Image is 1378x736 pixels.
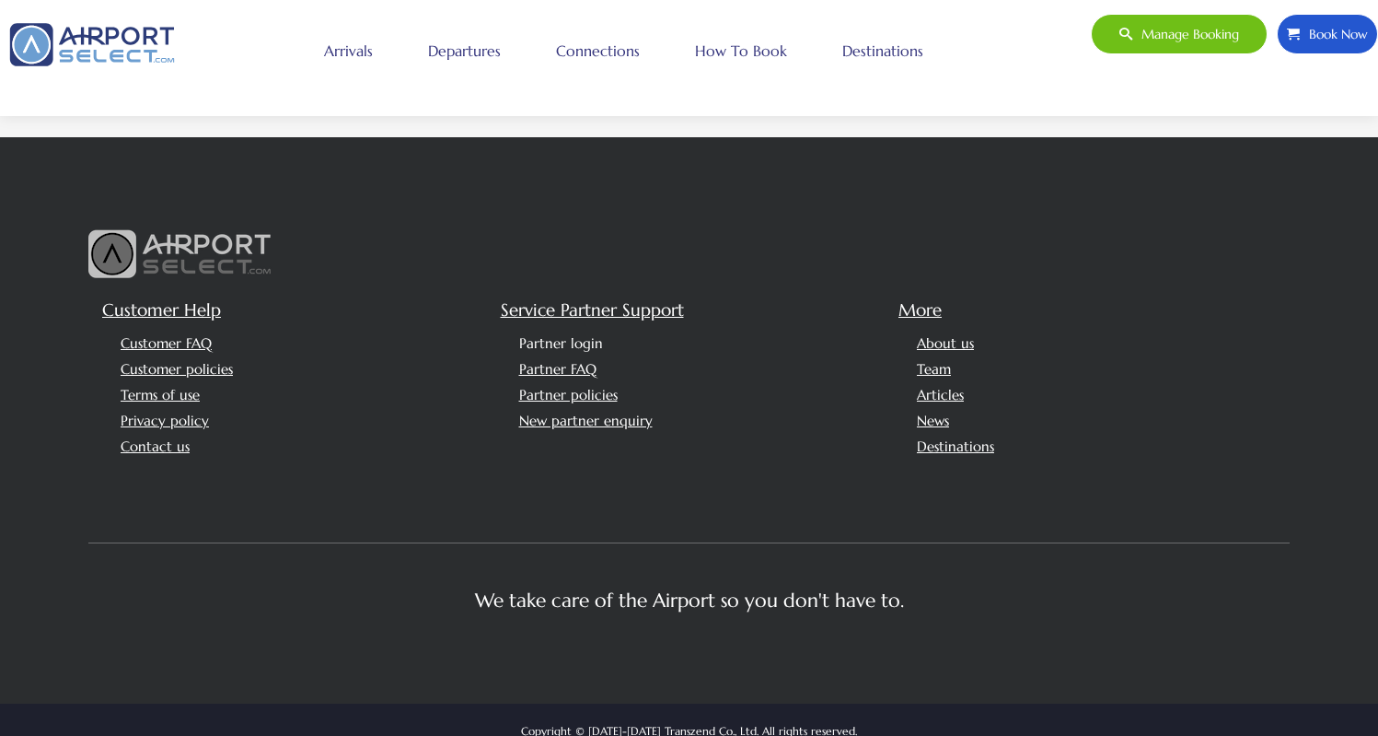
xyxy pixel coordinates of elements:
h5: Customer Help [102,298,487,323]
a: Destinations [838,28,928,74]
h5: Service Partner Support [501,298,886,323]
a: Customer policies [121,360,233,378]
a: Departures [423,28,505,74]
a: News [917,412,949,429]
a: Customer FAQ [121,334,212,352]
a: How to book [690,28,792,74]
a: Partner FAQ [519,360,596,378]
a: Partner policies [519,386,618,403]
a: Terms of use [121,386,200,403]
a: Articles [917,386,964,403]
img: airport select logo [88,229,272,279]
span: Manage booking [1132,15,1239,53]
a: Privacy policy [121,412,209,429]
a: Arrivals [319,28,377,74]
a: Team [917,360,951,378]
a: Book Now [1277,14,1378,54]
h5: More [898,298,1283,323]
a: Destinations [917,438,994,455]
a: Partner login [519,334,603,352]
a: Contact us [121,438,190,455]
a: Manage booking [1091,14,1268,54]
a: Connections [551,28,644,74]
p: We take care of the Airport so you don't have to. [102,590,1276,612]
a: New partner enquiry [519,412,653,429]
a: About us [917,334,974,352]
span: Book Now [1300,15,1368,53]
